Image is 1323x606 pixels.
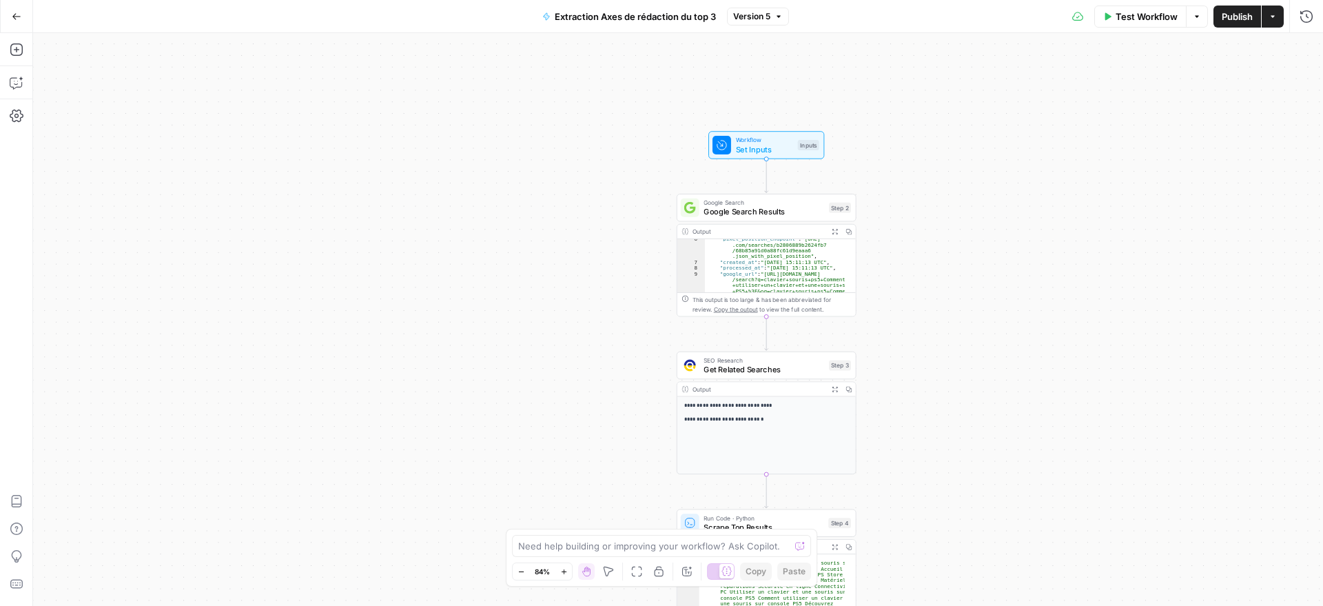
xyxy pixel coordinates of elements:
[765,474,768,508] g: Edge from step_3 to step_4
[740,563,772,580] button: Copy
[534,6,724,28] button: Extraction Axes de rédaction du top 3
[1116,10,1178,23] span: Test Workflow
[828,518,851,528] div: Step 4
[765,316,768,350] g: Edge from step_2 to step_3
[829,203,851,213] div: Step 2
[1094,6,1187,28] button: Test Workflow
[535,566,550,577] span: 84%
[736,135,793,144] span: Workflow
[704,206,824,218] span: Google Search Results
[704,198,824,207] span: Google Search
[765,159,768,193] g: Edge from start to step_2
[704,521,823,533] span: Scrape Top Results
[555,10,716,23] span: Extraction Axes de rédaction du top 3
[677,259,705,265] div: 7
[733,10,770,23] span: Version 5
[693,385,825,394] div: Output
[693,295,851,314] div: This output is too large & has been abbreviated for review. to view the full content.
[693,227,825,236] div: Output
[677,265,705,271] div: 8
[677,194,857,316] div: Google SearchGoogle Search ResultsStep 2Output "pixel_position_endpoint":"[URL] .com/searches/b28...
[704,513,823,522] span: Run Code · Python
[677,131,857,159] div: WorkflowSet InputsInputs
[704,363,824,375] span: Get Related Searches
[714,305,758,312] span: Copy the output
[746,565,766,578] span: Copy
[777,563,811,580] button: Paste
[1222,10,1253,23] span: Publish
[829,360,851,370] div: Step 3
[677,236,705,259] div: 6
[693,542,825,551] div: Output
[783,565,806,578] span: Paste
[1213,6,1261,28] button: Publish
[704,356,824,365] span: SEO Research
[684,360,696,372] img: 9u0p4zbvbrir7uayayktvs1v5eg0
[677,271,705,312] div: 9
[736,143,793,155] span: Set Inputs
[727,8,789,26] button: Version 5
[798,140,819,150] div: Inputs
